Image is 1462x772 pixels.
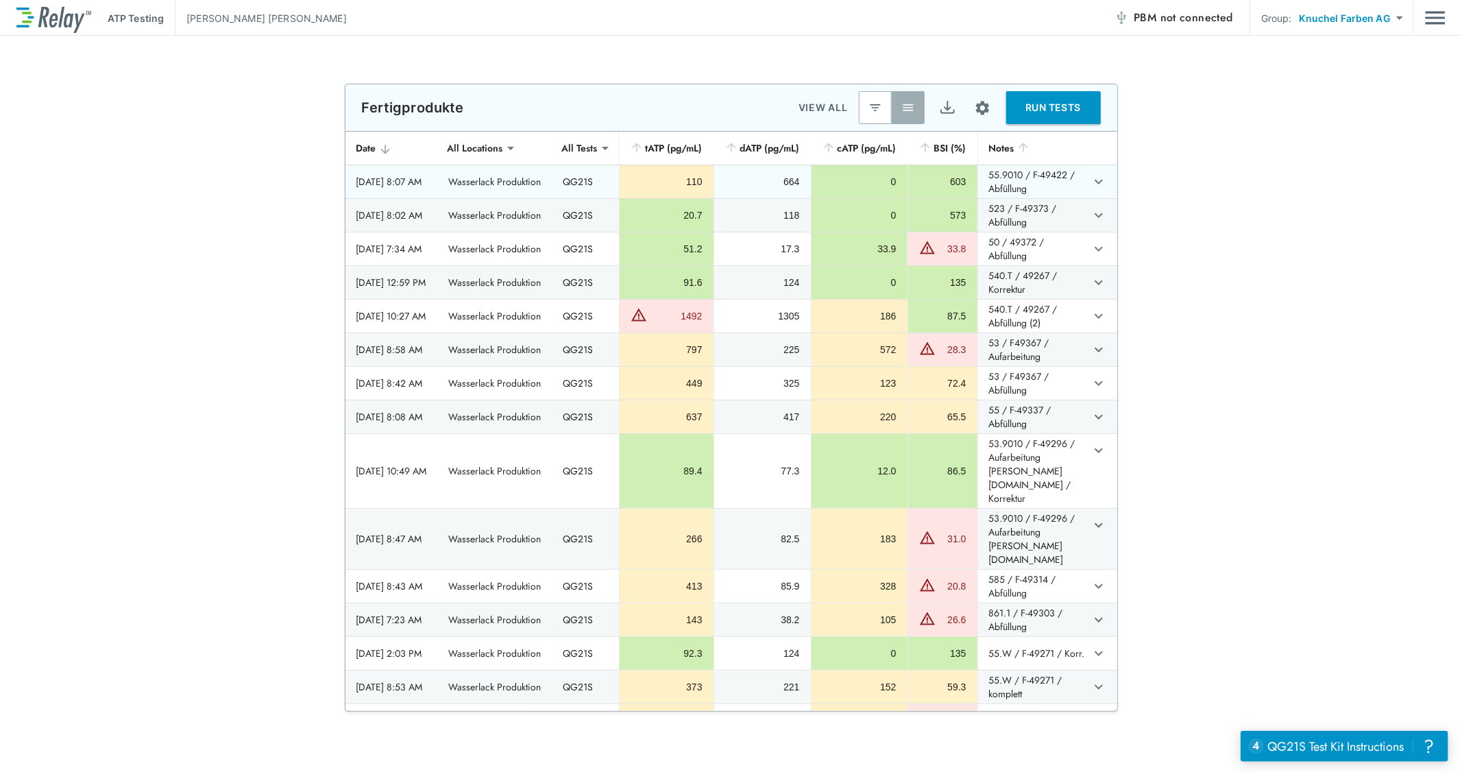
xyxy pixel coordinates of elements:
[1087,204,1110,227] button: expand row
[438,333,552,366] td: Wasserlack Produktion
[438,367,552,400] td: Wasserlack Produktion
[725,376,800,390] div: 325
[919,276,966,289] div: 135
[1087,304,1110,328] button: expand row
[977,671,1087,703] td: 55.W / F-49271 / komplett
[552,165,619,198] td: QG21S
[939,532,966,546] div: 31.0
[868,101,882,114] img: Latest
[989,140,1076,156] div: Notes
[1114,11,1128,25] img: Offline Icon
[1087,642,1110,665] button: expand row
[939,343,966,357] div: 28.3
[919,410,966,424] div: 65.5
[552,266,619,299] td: QG21S
[1087,439,1110,462] button: expand row
[919,376,966,390] div: 72.4
[356,532,427,546] div: [DATE] 8:47 AM
[799,99,848,116] p: VIEW ALL
[631,175,703,189] div: 110
[725,242,800,256] div: 17.3
[901,101,915,114] img: View All
[725,613,800,627] div: 38.2
[552,199,619,232] td: QG21S
[438,509,552,569] td: Wasserlack Produktion
[552,367,619,400] td: QG21S
[823,464,897,478] div: 12.0
[631,532,703,546] div: 266
[1087,514,1110,537] button: expand row
[1134,8,1233,27] span: PBM
[1261,11,1292,25] p: Group:
[725,175,800,189] div: 664
[725,309,800,323] div: 1305
[823,680,897,694] div: 152
[186,11,347,25] p: [PERSON_NAME] [PERSON_NAME]
[919,340,936,357] img: Warning
[552,333,619,366] td: QG21S
[919,610,936,627] img: Warning
[438,165,552,198] td: Wasserlack Produktion
[631,242,703,256] div: 51.2
[552,400,619,433] td: QG21S
[964,90,1001,126] button: Site setup
[438,266,552,299] td: Wasserlack Produktion
[977,232,1087,265] td: 50 / 49372 / Abfüllung
[356,175,427,189] div: [DATE] 8:07 AM
[552,603,619,636] td: QG21S
[438,603,552,636] td: Wasserlack Produktion
[1425,5,1446,31] button: Main menu
[725,276,800,289] div: 124
[1087,237,1110,261] button: expand row
[977,333,1087,366] td: 53 / F49367 / Aufarbeitung
[823,579,897,593] div: 328
[631,464,703,478] div: 89.4
[1109,4,1239,32] button: PBM not connected
[356,464,427,478] div: [DATE] 10:49 AM
[356,242,427,256] div: [DATE] 7:34 AM
[631,647,703,660] div: 92.3
[631,208,703,222] div: 20.7
[631,376,703,390] div: 449
[356,680,427,694] div: [DATE] 8:53 AM
[919,529,936,546] img: Warning
[823,276,897,289] div: 0
[650,309,703,323] div: 1492
[725,208,800,222] div: 118
[356,343,427,357] div: [DATE] 8:58 AM
[977,570,1087,603] td: 585 / F-49314 / Abfüllung
[345,132,1117,738] table: sticky table
[631,276,703,289] div: 91.6
[552,671,619,703] td: QG21S
[919,464,966,478] div: 86.5
[356,410,427,424] div: [DATE] 8:08 AM
[552,134,607,162] div: All Tests
[919,309,966,323] div: 87.5
[16,3,91,33] img: LuminUltra Relay
[356,613,427,627] div: [DATE] 7:23 AM
[631,680,703,694] div: 373
[356,309,427,323] div: [DATE] 10:27 AM
[1087,372,1110,395] button: expand row
[552,232,619,265] td: QG21S
[438,300,552,333] td: Wasserlack Produktion
[1087,338,1110,361] button: expand row
[919,680,966,694] div: 59.3
[438,400,552,433] td: Wasserlack Produktion
[438,704,552,737] td: Wasserlack Produktion
[725,647,800,660] div: 124
[362,99,464,116] p: Fertigprodukte
[438,134,513,162] div: All Locations
[1241,731,1448,762] iframe: Resource center
[823,532,897,546] div: 183
[977,704,1087,737] td: 55.W / F-49271
[356,647,427,660] div: [DATE] 2:03 PM
[939,99,956,117] img: Export Icon
[631,613,703,627] div: 143
[939,613,966,627] div: 26.6
[631,343,703,357] div: 797
[552,637,619,670] td: QG21S
[977,434,1087,508] td: 53.9010 / F-49296 / Aufarbeitung [PERSON_NAME][DOMAIN_NAME] / Korrektur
